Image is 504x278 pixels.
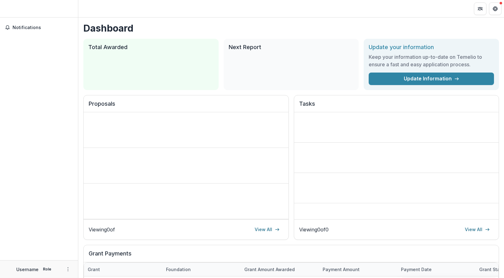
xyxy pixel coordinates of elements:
h2: Grant Payments [89,250,494,262]
button: Partners [474,3,486,15]
a: View All [251,225,283,235]
h2: Tasks [299,100,494,112]
p: Username [16,266,39,273]
h2: Next Report [229,44,354,51]
h1: Dashboard [83,23,499,34]
h3: Keep your information up-to-date on Temelio to ensure a fast and easy application process. [369,53,494,68]
button: Get Help [489,3,501,15]
button: Notifications [3,23,75,33]
button: More [64,265,72,273]
h2: Proposals [89,100,283,112]
h2: Update your information [369,44,494,51]
a: View All [461,225,494,235]
p: Viewing 0 of [89,226,115,233]
p: Role [41,266,53,272]
a: Update Information [369,73,494,85]
p: Viewing 0 of 0 [299,226,329,233]
span: Notifications [13,25,73,30]
h2: Total Awarded [88,44,214,51]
